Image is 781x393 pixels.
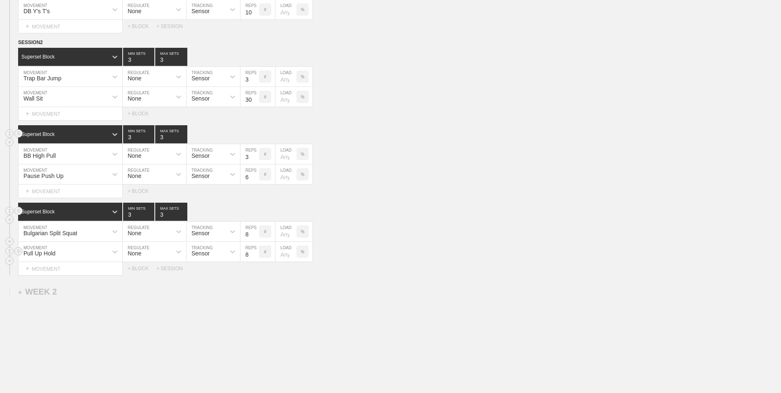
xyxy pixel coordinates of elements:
div: Sensor [191,75,210,82]
p: % [301,229,305,234]
input: Any [275,67,296,87]
div: Sensor [191,230,210,236]
p: # [264,172,266,177]
div: + SESSION [156,23,189,29]
div: Sensor [191,152,210,159]
div: + BLOCK [128,266,156,271]
input: None [155,125,187,143]
span: + [26,265,29,272]
div: + BLOCK [128,111,156,117]
div: DB Y's T's [23,8,50,14]
span: + [26,187,29,194]
p: % [301,75,305,79]
p: % [301,172,305,177]
input: None [155,203,187,221]
div: Sensor [191,173,210,179]
div: None [128,75,141,82]
div: Wall Sit [23,95,43,102]
div: None [128,173,141,179]
p: % [301,7,305,12]
input: Any [275,222,296,241]
div: MOVEMENT [18,185,123,198]
input: Any [275,164,296,184]
p: # [264,250,266,254]
div: Superset Block [21,131,55,137]
div: BB High Pull [23,152,56,159]
span: + [18,289,22,296]
p: # [264,95,266,99]
p: % [301,152,305,157]
input: None [155,48,187,66]
div: None [128,250,141,257]
div: WEEK 2 [18,287,57,297]
div: Pull Up Hold [23,250,56,257]
p: % [301,95,305,99]
div: MOVEMENT [18,20,123,33]
input: Any [275,242,296,262]
div: + SESSION [156,266,189,271]
iframe: Chat Widget [740,353,781,393]
div: Sensor [191,95,210,102]
div: MOVEMENT [18,262,123,276]
p: # [264,75,266,79]
div: None [128,152,141,159]
div: None [128,230,141,236]
p: # [264,7,266,12]
div: Bulgarian Split Squat [23,230,77,236]
span: SESSION 2 [18,40,43,45]
div: + BLOCK [128,188,156,194]
span: + [26,110,29,117]
div: None [128,8,141,14]
div: + BLOCK [128,23,156,29]
div: Sensor [191,250,210,257]
p: # [264,229,266,234]
div: Trap Bar Jump [23,75,61,82]
div: Pause Push Up [23,173,63,179]
div: MOVEMENT [18,107,123,121]
div: None [128,95,141,102]
input: Any [275,87,296,107]
div: Superset Block [21,209,55,215]
input: Any [275,144,296,164]
span: + [26,23,29,30]
div: Superset Block [21,54,55,60]
p: # [264,152,266,157]
p: % [301,250,305,254]
div: Sensor [191,8,210,14]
